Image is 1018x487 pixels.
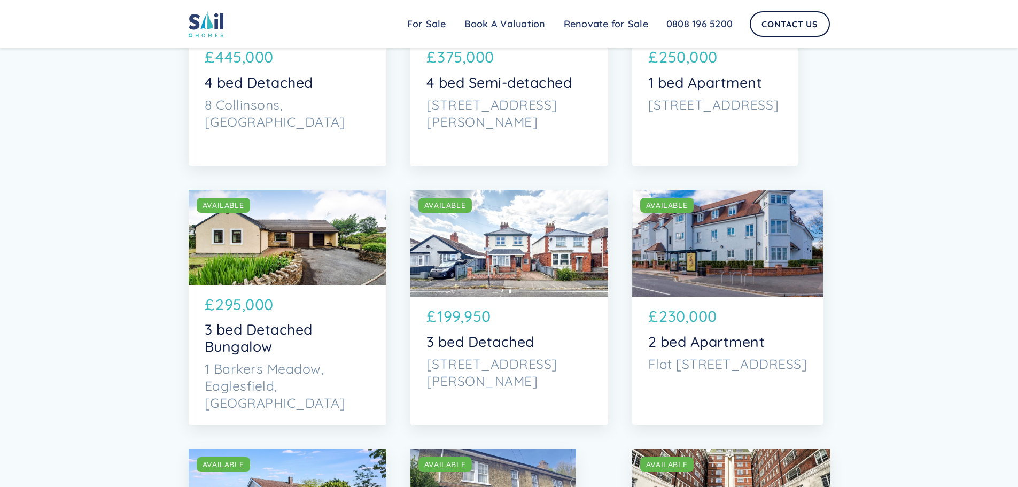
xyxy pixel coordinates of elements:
p: [STREET_ADDRESS] [648,96,782,113]
div: AVAILABLE [424,200,466,211]
p: £ [426,45,437,68]
a: 0808 196 5200 [657,13,742,35]
p: 2 bed Apartment [648,333,807,350]
p: Flat [STREET_ADDRESS] [648,355,807,373]
p: £ [205,293,215,316]
div: AVAILABLE [203,459,244,470]
p: £ [205,45,215,68]
div: AVAILABLE [646,200,688,211]
p: 199,950 [437,305,491,328]
a: AVAILABLE£295,0003 bed Detached Bungalow1 Barkers Meadow, Eaglesfield, [GEOGRAPHIC_DATA] [189,190,386,425]
p: [STREET_ADDRESS][PERSON_NAME] [426,355,592,390]
a: Book A Valuation [455,13,555,35]
p: 445,000 [215,45,274,68]
p: 1 bed Apartment [648,74,782,91]
a: Contact Us [750,11,830,37]
p: 230,000 [659,305,717,328]
a: For Sale [398,13,455,35]
img: sail home logo colored [189,11,224,37]
p: £ [648,305,658,328]
p: 250,000 [659,45,718,68]
p: £ [648,45,658,68]
p: 8 Collinsons, [GEOGRAPHIC_DATA] [205,96,370,130]
p: 1 Barkers Meadow, Eaglesfield, [GEOGRAPHIC_DATA] [205,360,370,412]
div: AVAILABLE [646,459,688,470]
p: £ [426,305,437,328]
p: 375,000 [437,45,494,68]
p: 295,000 [215,293,274,316]
p: [STREET_ADDRESS][PERSON_NAME] [426,96,592,130]
a: AVAILABLE£199,9503 bed Detached[STREET_ADDRESS][PERSON_NAME] [410,190,608,425]
a: Renovate for Sale [555,13,657,35]
div: AVAILABLE [424,459,466,470]
p: 3 bed Detached Bungalow [205,321,370,355]
p: 3 bed Detached [426,333,592,350]
p: 4 bed Detached [205,74,370,91]
div: AVAILABLE [203,200,244,211]
p: 4 bed Semi-detached [426,74,592,91]
a: AVAILABLE£230,0002 bed ApartmentFlat [STREET_ADDRESS] [632,190,823,425]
